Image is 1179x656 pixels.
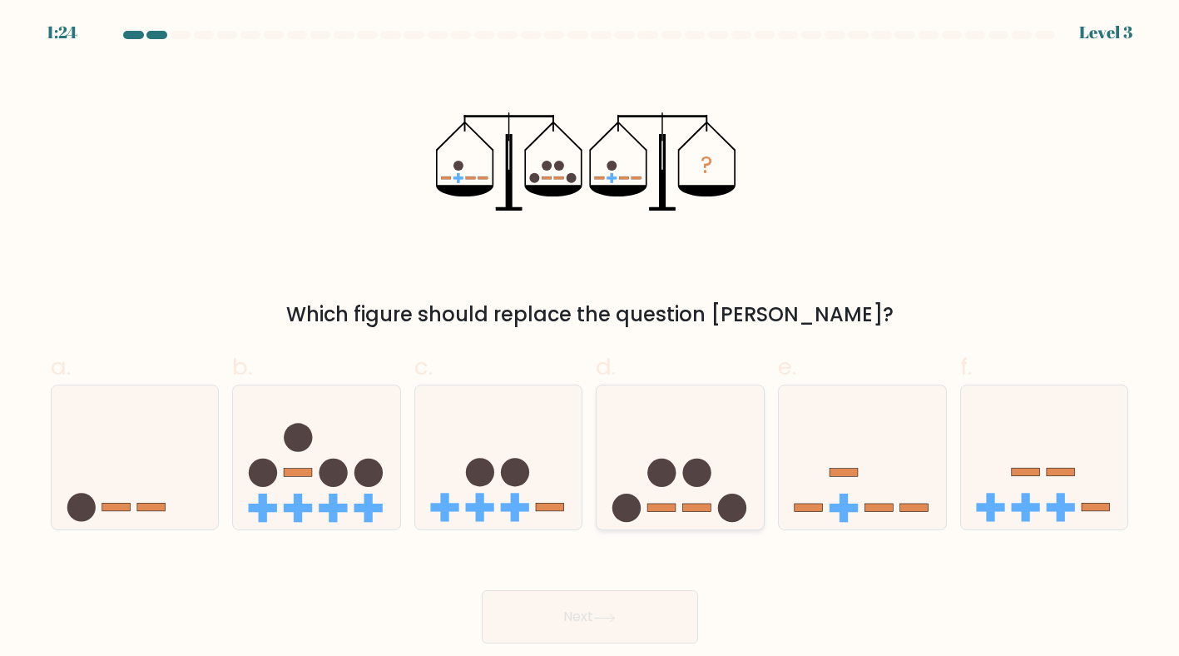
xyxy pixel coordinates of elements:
span: f. [960,350,972,383]
span: e. [778,350,796,383]
div: Level 3 [1079,20,1132,45]
span: a. [51,350,71,383]
span: c. [414,350,433,383]
div: Which figure should replace the question [PERSON_NAME]? [61,300,1119,330]
div: 1:24 [47,20,77,45]
span: b. [232,350,252,383]
span: d. [596,350,616,383]
button: Next [482,590,698,644]
tspan: ? [701,149,712,181]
